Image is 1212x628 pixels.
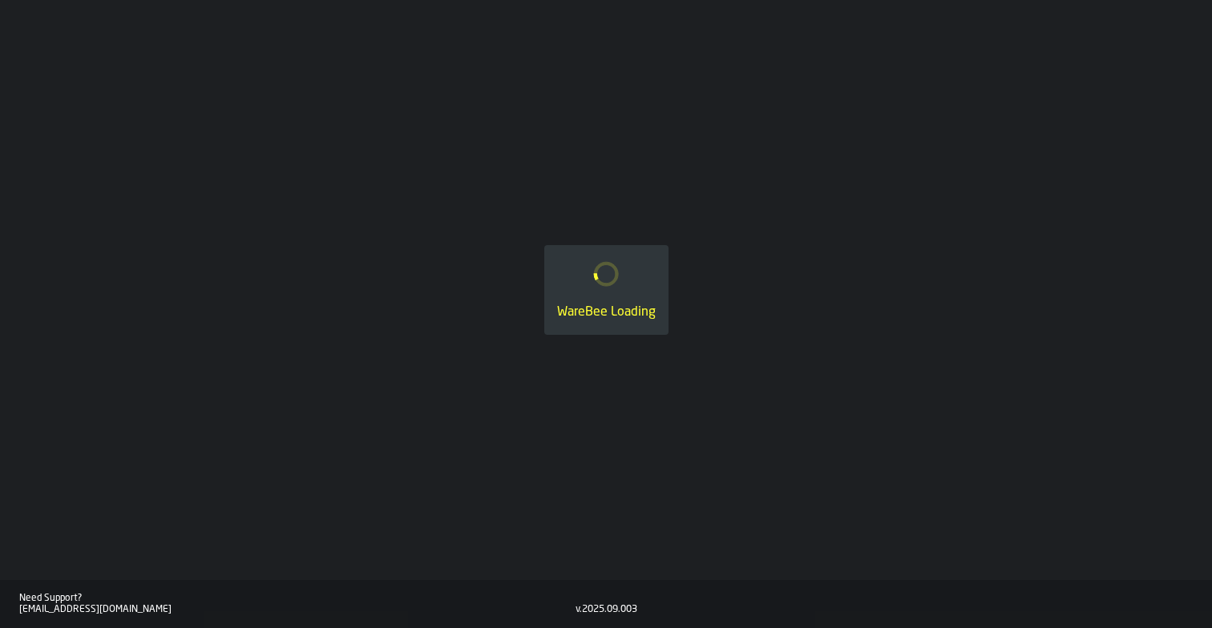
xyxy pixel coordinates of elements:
[576,604,582,615] div: v.
[557,303,656,322] div: WareBee Loading
[582,604,637,615] div: 2025.09.003
[19,593,576,604] div: Need Support?
[19,604,576,615] div: [EMAIL_ADDRESS][DOMAIN_NAME]
[19,593,576,615] a: Need Support?[EMAIL_ADDRESS][DOMAIN_NAME]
